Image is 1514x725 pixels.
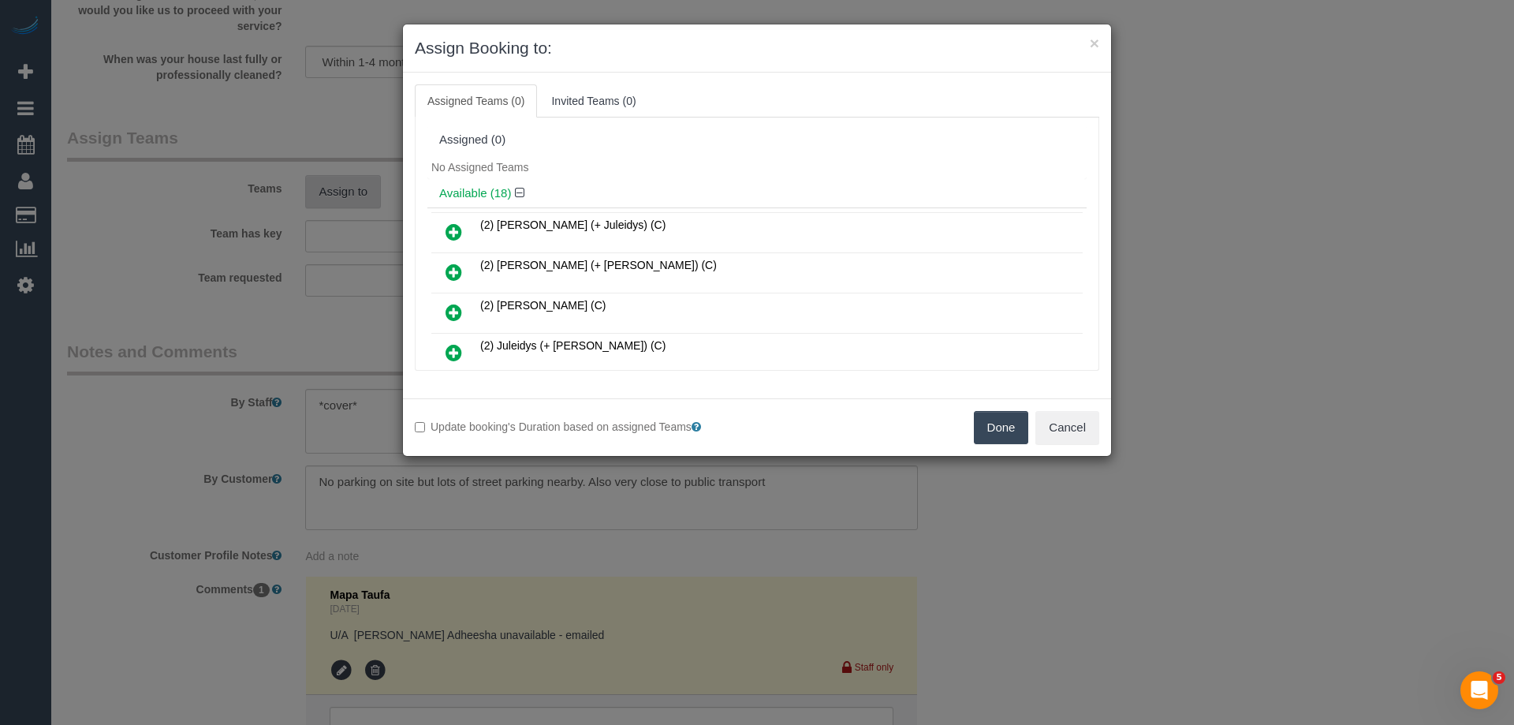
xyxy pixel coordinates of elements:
[1460,671,1498,709] iframe: Intercom live chat
[439,187,1075,200] h4: Available (18)
[480,219,666,231] span: (2) [PERSON_NAME] (+ Juleidys) (C)
[1493,671,1505,684] span: 5
[974,411,1029,444] button: Done
[480,259,717,271] span: (2) [PERSON_NAME] (+ [PERSON_NAME]) (C)
[415,422,425,432] input: Update booking's Duration based on assigned Teams
[415,36,1099,60] h3: Assign Booking to:
[415,419,745,435] label: Update booking's Duration based on assigned Teams
[431,161,528,174] span: No Assigned Teams
[539,84,648,118] a: Invited Teams (0)
[439,133,1075,147] div: Assigned (0)
[415,84,537,118] a: Assigned Teams (0)
[480,299,606,312] span: (2) [PERSON_NAME] (C)
[1035,411,1099,444] button: Cancel
[480,339,666,352] span: (2) Juleidys (+ [PERSON_NAME]) (C)
[1090,35,1099,51] button: ×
